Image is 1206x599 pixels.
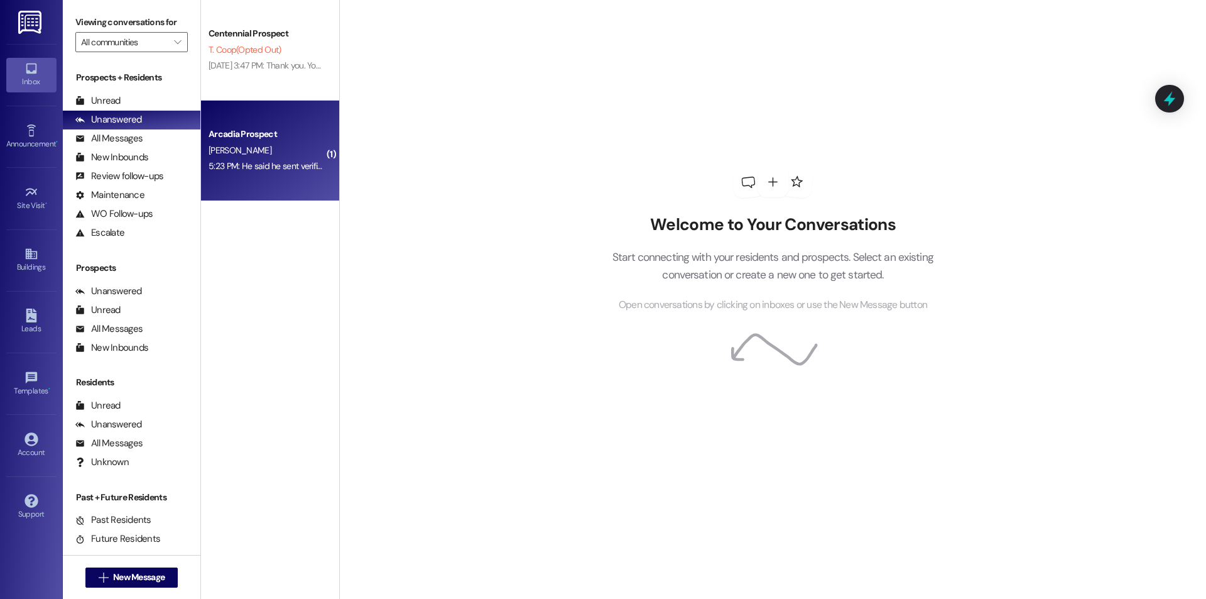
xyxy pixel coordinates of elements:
h2: Welcome to Your Conversations [593,215,952,235]
span: • [45,199,47,208]
div: [DATE] 3:47 PM: Thank you. You will no longer receive texts from this thread. Please reply with '... [209,60,828,71]
div: All Messages [75,437,143,450]
img: ResiDesk Logo [18,11,44,34]
div: Future Residents [75,532,160,546]
div: Unanswered [75,285,142,298]
button: New Message [85,568,178,588]
div: Unread [75,304,121,317]
div: Arcadia Prospect [209,128,325,141]
i:  [99,573,108,583]
span: • [48,385,50,393]
div: All Messages [75,132,143,145]
span: Open conversations by clicking on inboxes or use the New Message button [619,297,927,313]
div: Centennial Prospect [209,27,325,40]
i:  [174,37,181,47]
a: Buildings [6,243,57,277]
input: All communities [81,32,168,52]
div: Past Residents [75,514,151,527]
div: Residents [63,376,200,389]
div: Unanswered [75,418,142,431]
div: All Messages [75,322,143,336]
div: Past + Future Residents [63,491,200,504]
div: Prospects + Residents [63,71,200,84]
a: Inbox [6,58,57,92]
p: Start connecting with your residents and prospects. Select an existing conversation or create a n... [593,248,952,284]
div: Unread [75,94,121,107]
div: 5:23 PM: He said he sent verification over this morning! [209,160,406,172]
div: Unknown [75,456,129,469]
div: WO Follow-ups [75,207,153,221]
div: Prospects [63,261,200,275]
a: Leads [6,305,57,339]
a: Templates • [6,367,57,401]
div: Maintenance [75,189,144,202]
a: Account [6,429,57,463]
span: [PERSON_NAME] [209,145,271,156]
label: Viewing conversations for [75,13,188,32]
span: • [56,138,58,146]
div: New Inbounds [75,151,148,164]
div: Review follow-ups [75,170,163,183]
div: Escalate [75,226,124,239]
div: Unanswered [75,113,142,126]
div: New Inbounds [75,341,148,354]
div: Unread [75,399,121,412]
a: Site Visit • [6,182,57,216]
span: New Message [113,571,165,584]
a: Support [6,490,57,524]
span: T. Coop (Opted Out) [209,44,281,55]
